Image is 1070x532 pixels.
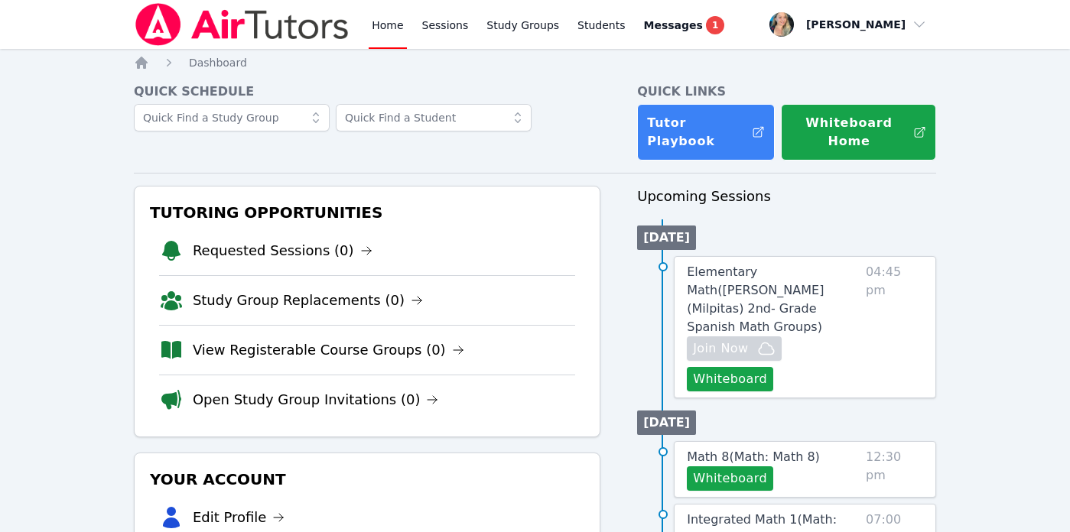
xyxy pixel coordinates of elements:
[687,367,773,391] button: Whiteboard
[189,55,247,70] a: Dashboard
[781,104,936,161] button: Whiteboard Home
[193,240,372,261] a: Requested Sessions (0)
[134,55,936,70] nav: Breadcrumb
[637,410,696,435] li: [DATE]
[193,507,285,528] a: Edit Profile
[637,186,936,207] h3: Upcoming Sessions
[637,83,936,101] h4: Quick Links
[706,16,724,34] span: 1
[687,466,773,491] button: Whiteboard
[687,336,782,361] button: Join Now
[193,339,464,361] a: View Registerable Course Groups (0)
[637,225,696,250] li: [DATE]
[134,104,330,131] input: Quick Find a Study Group
[866,263,923,391] span: 04:45 pm
[134,83,600,101] h4: Quick Schedule
[336,104,532,131] input: Quick Find a Student
[147,199,587,226] h3: Tutoring Opportunities
[687,263,860,336] a: Elementary Math([PERSON_NAME] (Milpitas) 2nd- Grade Spanish Math Groups)
[147,465,587,493] h3: Your Account
[866,448,923,491] span: 12:30 pm
[193,290,423,311] a: Study Group Replacements (0)
[693,339,748,358] span: Join Now
[687,449,820,464] span: Math 8 ( Math: Math 8 )
[637,104,775,161] a: Tutor Playbook
[687,448,820,466] a: Math 8(Math: Math 8)
[644,18,703,33] span: Messages
[189,57,247,69] span: Dashboard
[687,264,824,334] span: Elementary Math ( [PERSON_NAME] (Milpitas) 2nd- Grade Spanish Math Groups )
[193,389,439,410] a: Open Study Group Invitations (0)
[134,3,350,46] img: Air Tutors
